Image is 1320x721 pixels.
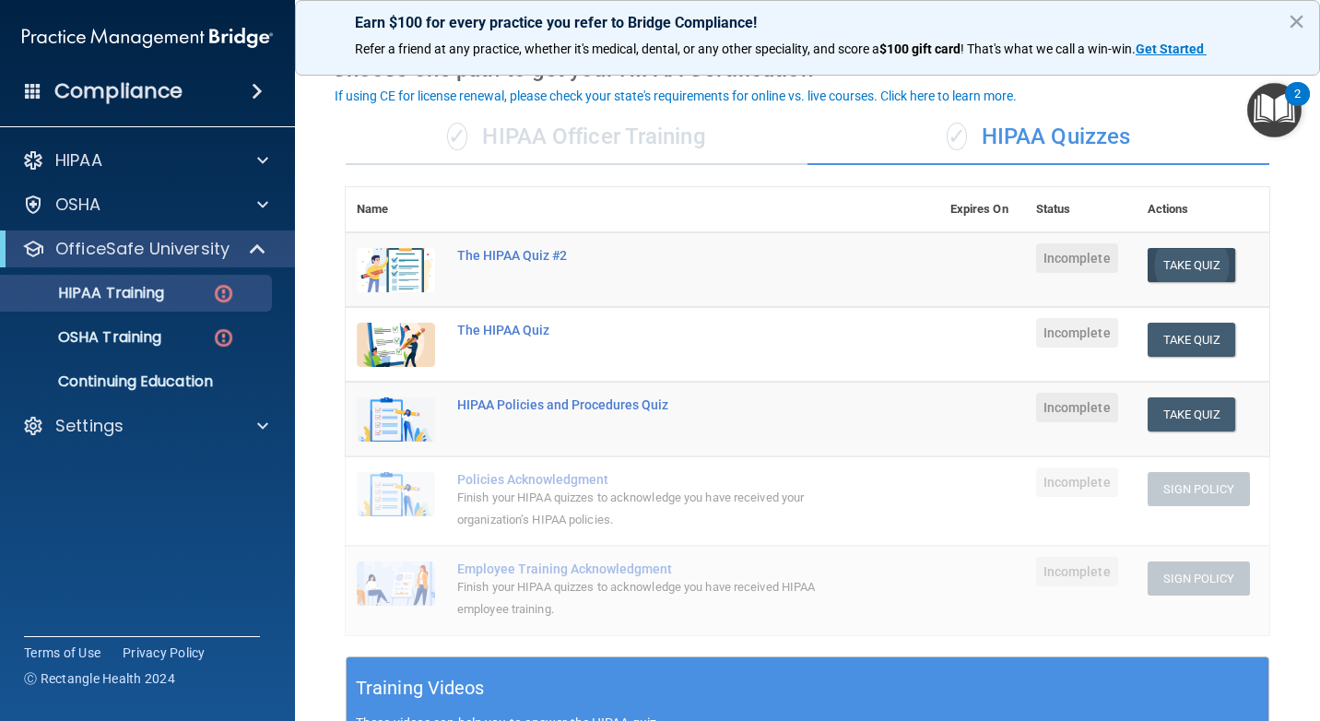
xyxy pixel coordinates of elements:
[22,238,267,260] a: OfficeSafe University
[1036,318,1118,348] span: Incomplete
[24,669,175,688] span: Ⓒ Rectangle Health 2024
[1148,397,1236,431] button: Take Quiz
[1136,41,1207,56] a: Get Started
[457,472,847,487] div: Policies Acknowledgment
[457,248,847,263] div: The HIPAA Quiz #2
[212,282,235,305] img: danger-circle.6113f641.png
[457,487,847,531] div: Finish your HIPAA quizzes to acknowledge you have received your organization’s HIPAA policies.
[879,41,961,56] strong: $100 gift card
[1247,83,1302,137] button: Open Resource Center, 2 new notifications
[22,149,268,171] a: HIPAA
[1148,472,1250,506] button: Sign Policy
[346,110,807,165] div: HIPAA Officer Training
[355,41,879,56] span: Refer a friend at any practice, whether it's medical, dental, or any other speciality, and score a
[447,123,467,150] span: ✓
[24,644,100,662] a: Terms of Use
[1148,323,1236,357] button: Take Quiz
[1136,41,1204,56] strong: Get Started
[457,576,847,621] div: Finish your HIPAA quizzes to acknowledge you have received HIPAA employee training.
[22,19,273,56] img: PMB logo
[1036,557,1118,586] span: Incomplete
[1036,393,1118,422] span: Incomplete
[1294,94,1301,118] div: 2
[457,561,847,576] div: Employee Training Acknowledgment
[1288,6,1305,36] button: Close
[335,89,1017,102] div: If using CE for license renewal, please check your state's requirements for online vs. live cours...
[55,238,230,260] p: OfficeSafe University
[1036,243,1118,273] span: Incomplete
[55,194,101,216] p: OSHA
[55,149,102,171] p: HIPAA
[457,323,847,337] div: The HIPAA Quiz
[123,644,206,662] a: Privacy Policy
[12,372,264,391] p: Continuing Education
[54,78,183,104] h4: Compliance
[1137,187,1270,232] th: Actions
[22,194,268,216] a: OSHA
[961,41,1136,56] span: ! That's what we call a win-win.
[212,326,235,349] img: danger-circle.6113f641.png
[1148,248,1236,282] button: Take Quiz
[332,87,1019,105] button: If using CE for license renewal, please check your state's requirements for online vs. live cours...
[55,415,124,437] p: Settings
[1148,561,1250,596] button: Sign Policy
[346,187,446,232] th: Name
[22,415,268,437] a: Settings
[356,672,485,704] h5: Training Videos
[457,397,847,412] div: HIPAA Policies and Procedures Quiz
[355,14,1260,31] p: Earn $100 for every practice you refer to Bridge Compliance!
[12,328,161,347] p: OSHA Training
[1036,467,1118,497] span: Incomplete
[1025,187,1137,232] th: Status
[947,123,967,150] span: ✓
[939,187,1025,232] th: Expires On
[12,284,164,302] p: HIPAA Training
[807,110,1269,165] div: HIPAA Quizzes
